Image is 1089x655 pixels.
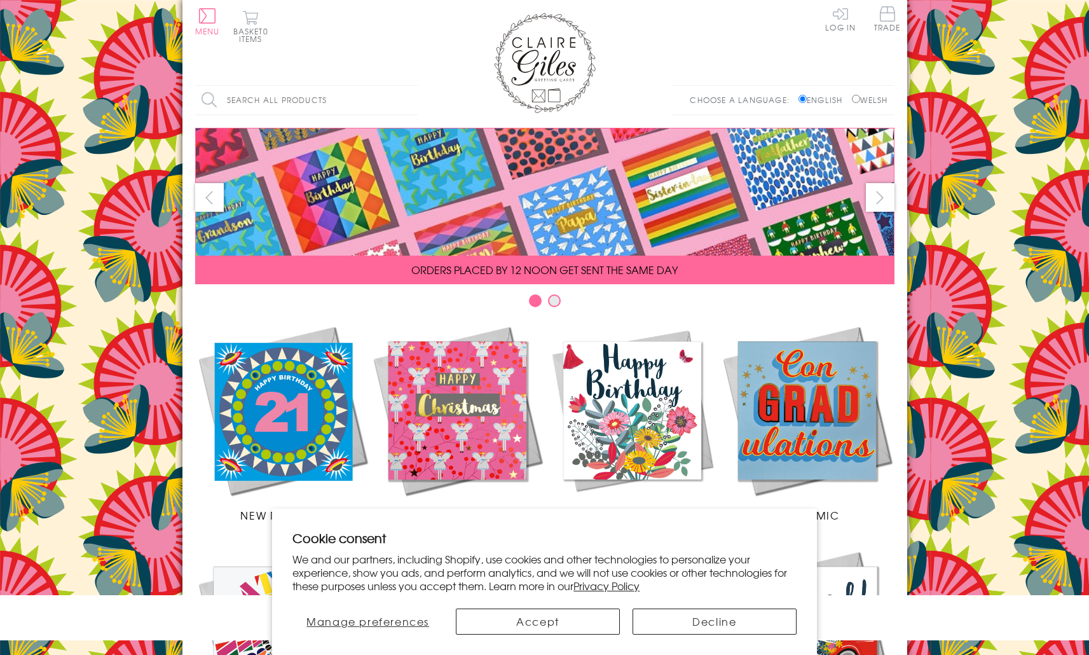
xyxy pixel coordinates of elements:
button: Decline [633,609,797,635]
span: Birthdays [601,507,662,523]
button: Accept [456,609,620,635]
span: 0 items [239,25,268,45]
label: English [798,94,849,106]
button: Carousel Page 1 (Current Slide) [529,294,542,307]
input: Search [405,86,418,114]
button: Basket0 items [233,10,268,43]
h2: Cookie consent [292,529,797,547]
p: Choose a language: [690,94,796,106]
button: Menu [195,8,220,35]
span: Academic [774,507,840,523]
span: ORDERS PLACED BY 12 NOON GET SENT THE SAME DAY [411,262,678,277]
a: New Releases [195,323,370,523]
img: Claire Giles Greetings Cards [494,13,596,113]
input: English [798,95,807,103]
input: Search all products [195,86,418,114]
span: Trade [874,6,901,31]
a: Christmas [370,323,545,523]
a: Log In [825,6,856,31]
span: Menu [195,25,220,37]
span: Manage preferences [306,614,429,629]
div: Carousel Pagination [195,294,894,314]
button: Carousel Page 2 [548,294,561,307]
button: next [866,183,894,212]
a: Birthdays [545,323,720,523]
a: Academic [720,323,894,523]
span: New Releases [240,507,324,523]
button: Manage preferences [292,609,443,635]
p: We and our partners, including Shopify, use cookies and other technologies to personalize your ex... [292,553,797,592]
a: Trade [874,6,901,34]
button: prev [195,183,224,212]
a: Privacy Policy [573,578,640,593]
span: Christmas [425,507,490,523]
label: Welsh [852,94,888,106]
input: Welsh [852,95,860,103]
